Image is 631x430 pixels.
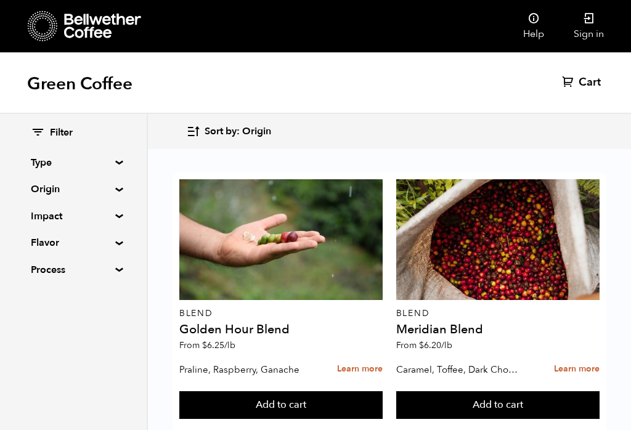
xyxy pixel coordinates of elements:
[50,126,73,140] span: Filter
[396,391,600,420] button: Add to cart
[31,182,116,197] summary: Origin
[205,125,271,139] span: Sort by: Origin
[396,309,600,318] p: Blend
[31,155,116,170] summary: Type
[31,235,116,250] summary: Flavor
[31,262,116,277] summary: Process
[419,339,424,351] span: $
[179,391,383,420] button: Add to cart
[396,323,600,336] h4: Meridian Blend
[179,309,383,318] p: Blend
[396,339,452,351] span: From
[179,360,301,379] p: Praline, Raspberry, Ganache
[202,339,207,351] span: $
[224,339,235,351] span: /lb
[202,339,235,351] bdi: 6.25
[186,117,271,146] button: Sort by: Origin
[441,339,452,351] span: /lb
[554,356,600,383] a: Learn more
[179,339,235,351] span: From
[562,75,604,90] a: Cart
[419,339,452,351] bdi: 6.20
[337,356,383,383] a: Learn more
[31,209,116,224] summary: Impact
[179,323,383,336] h4: Golden Hour Blend
[579,75,601,90] span: Cart
[27,73,132,95] h1: Green Coffee
[396,360,518,379] p: Caramel, Toffee, Dark Chocolate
